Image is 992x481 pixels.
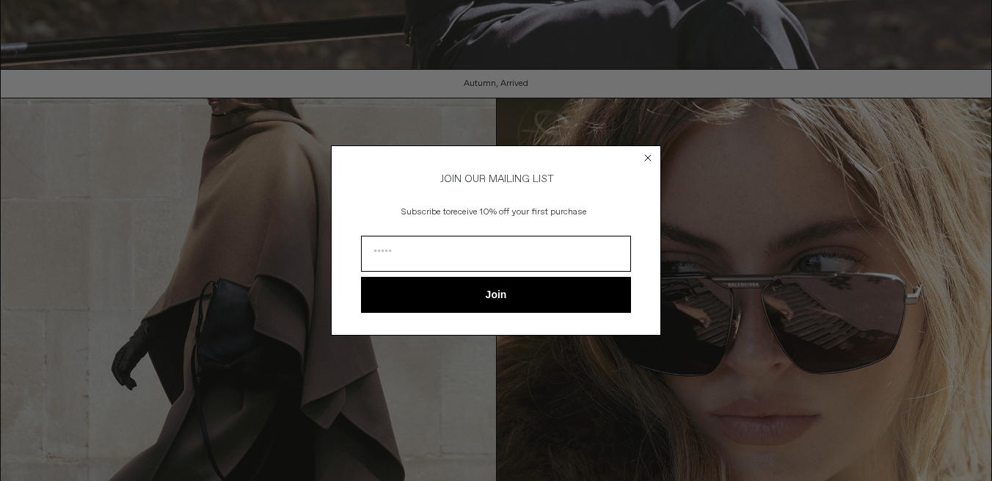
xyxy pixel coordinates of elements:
input: Email [361,236,631,272]
button: Join [361,277,631,313]
span: receive 10% off your first purchase [451,206,587,218]
button: Close dialog [641,151,655,165]
span: Subscribe to [401,206,451,218]
span: JOIN OUR MAILING LIST [438,173,554,186]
